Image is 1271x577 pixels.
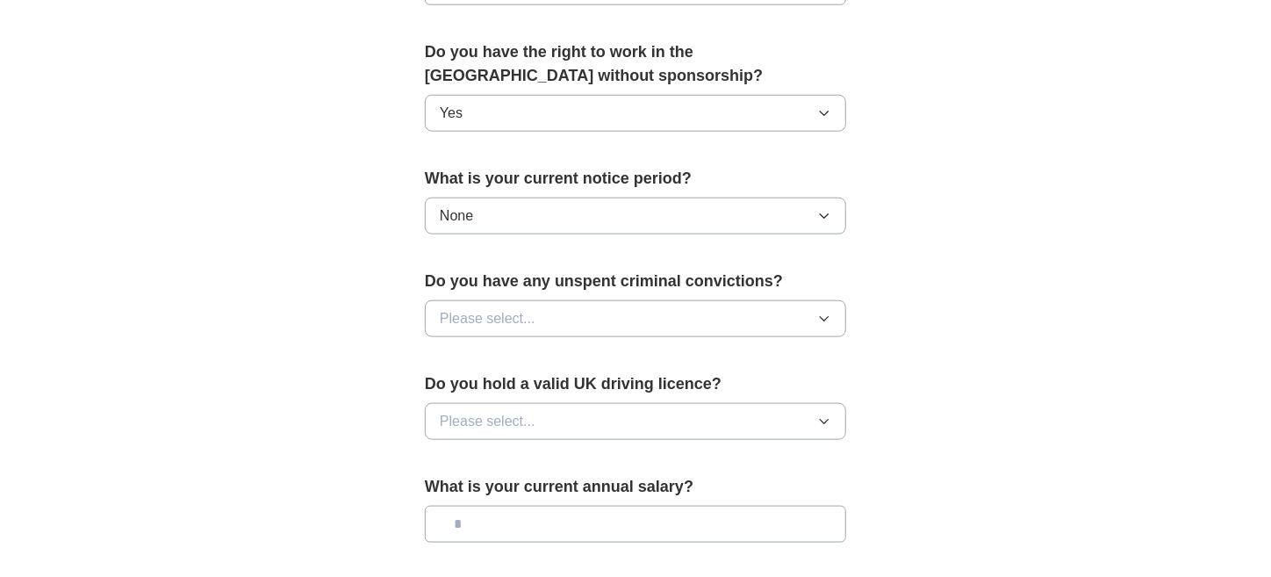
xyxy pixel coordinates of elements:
[425,270,846,293] label: Do you have any unspent criminal convictions?
[425,95,846,132] button: Yes
[425,40,846,88] label: Do you have the right to work in the [GEOGRAPHIC_DATA] without sponsorship?
[425,372,846,396] label: Do you hold a valid UK driving licence?
[425,300,846,337] button: Please select...
[425,403,846,440] button: Please select...
[425,475,846,499] label: What is your current annual salary?
[440,206,473,227] span: None
[440,411,535,432] span: Please select...
[440,103,463,124] span: Yes
[440,308,535,329] span: Please select...
[425,167,846,191] label: What is your current notice period?
[425,198,846,234] button: None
